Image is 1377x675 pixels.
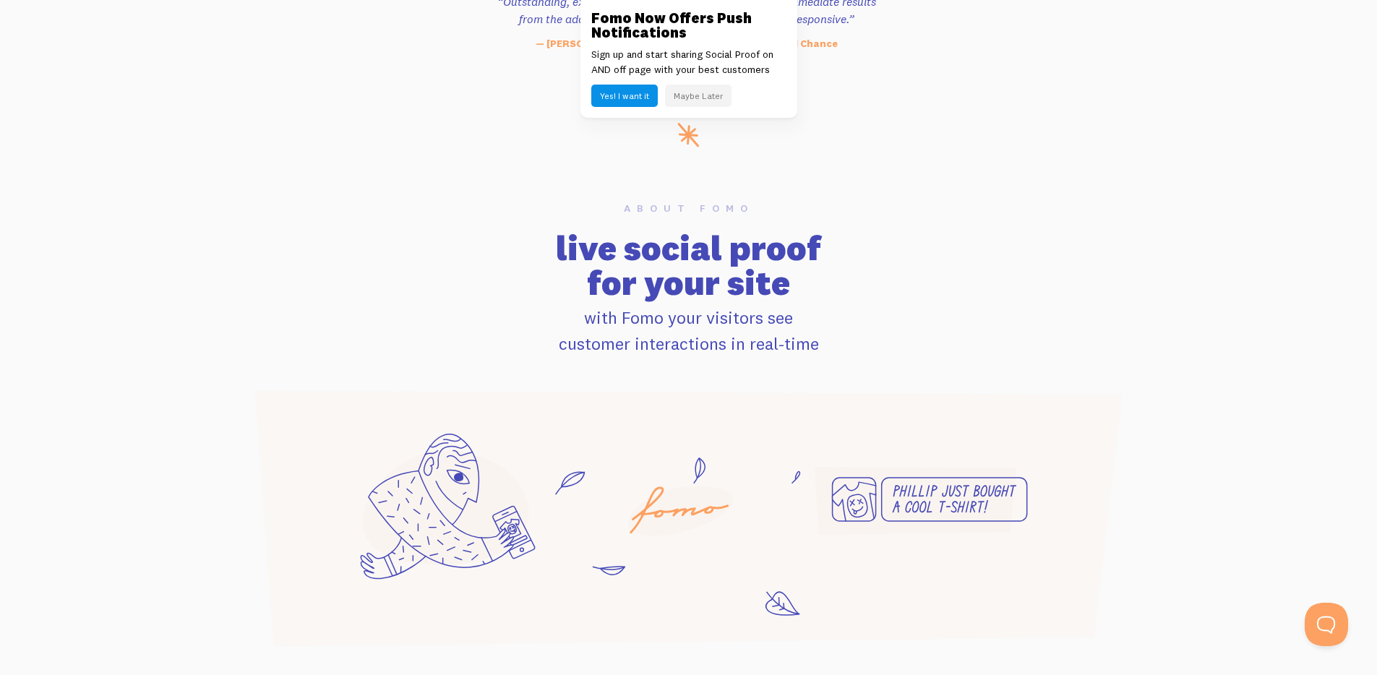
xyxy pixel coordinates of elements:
h2: live social proof for your site [235,231,1143,300]
p: with Fomo your visitors see customer interactions in real-time [235,304,1143,356]
h6: About Fomo [235,203,1143,213]
p: — [PERSON_NAME], founder at People of the Second Chance [489,36,884,51]
button: Yes! I want it [591,85,658,107]
h3: Fomo Now Offers Push Notifications [591,11,786,40]
iframe: Help Scout Beacon - Open [1305,603,1348,646]
p: Sign up and start sharing Social Proof on AND off page with your best customers [591,47,786,77]
button: Maybe Later [665,85,732,107]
